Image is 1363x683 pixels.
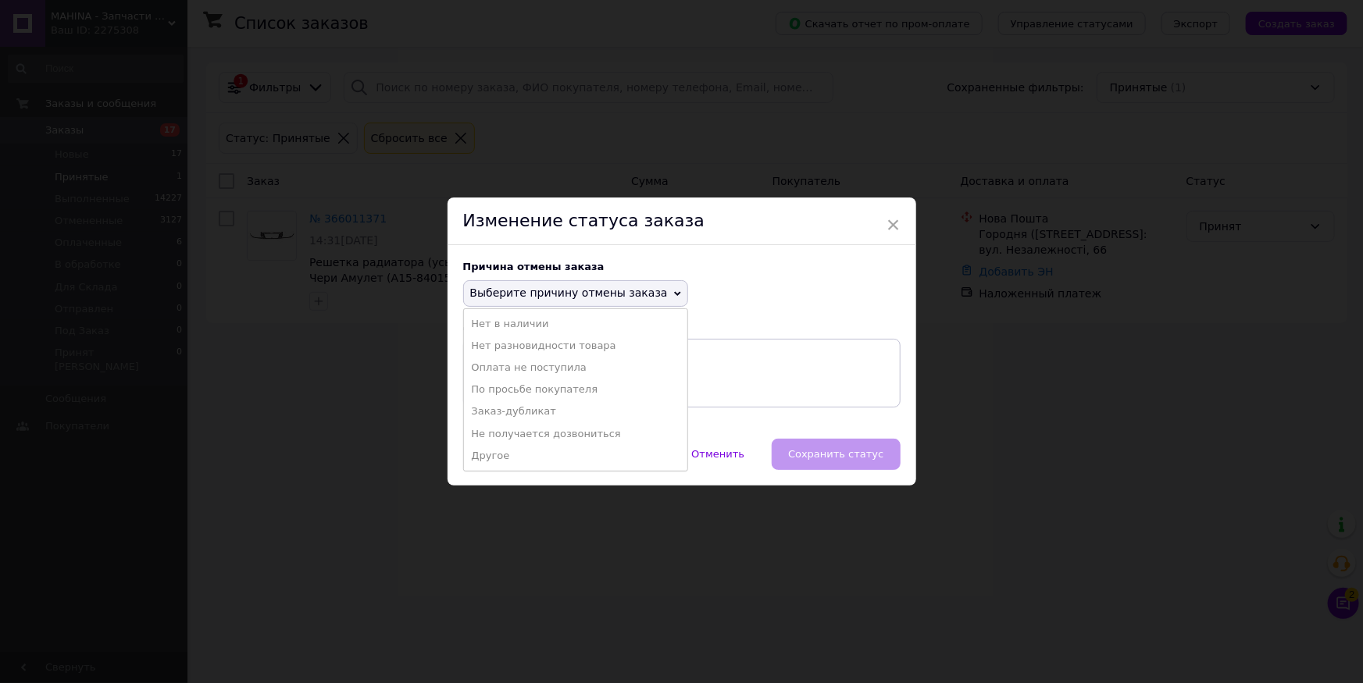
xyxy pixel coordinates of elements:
[463,261,901,272] div: Причина отмены заказа
[470,286,668,299] span: Выберите причину отмены заказа
[464,357,687,379] li: Оплата не поступила
[464,400,687,422] li: Заказ-дубликат
[675,439,761,470] button: Отменить
[464,379,687,400] li: По просьбе покупателя
[464,445,687,467] li: Другое
[464,423,687,445] li: Не получается дозвониться
[887,212,901,238] span: ×
[448,197,916,245] div: Изменение статуса заказа
[464,335,687,357] li: Нет разновидности товара
[691,448,744,460] span: Отменить
[464,313,687,335] li: Нет в наличии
